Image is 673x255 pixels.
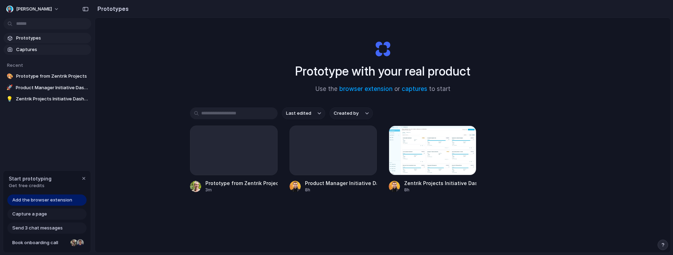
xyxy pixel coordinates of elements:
span: Zentrik Projects Initiative Dashboard [16,95,88,102]
h2: Prototypes [95,5,129,13]
a: Prototype from Zentrik Projects3m [190,126,278,193]
div: 🎨 [6,73,13,80]
div: 💡 [6,95,13,102]
a: Zentrik Projects Initiative DashboardZentrik Projects Initiative Dashboard8h [389,126,476,193]
div: 8h [404,187,476,193]
a: 💡Zentrik Projects Initiative Dashboard [4,94,91,104]
a: captures [402,85,427,92]
h1: Prototype with your real product [295,62,470,80]
a: 🚀Product Manager Initiative Dashboard [4,83,91,93]
div: 🚀 [6,84,13,91]
span: Prototype from Zentrik Projects [16,73,88,80]
span: [PERSON_NAME] [16,6,52,13]
span: Use the or to start [315,85,450,94]
span: Send 3 chat messages [12,225,63,232]
span: Add the browser extension [12,197,72,204]
span: Prototypes [16,35,88,42]
button: Created by [329,107,373,119]
span: Recent [7,62,23,68]
span: Captures [16,46,88,53]
div: 8h [305,187,377,193]
button: Last edited [282,107,325,119]
a: Book onboarding call [7,237,87,248]
div: 3m [205,187,278,193]
div: Christian Iacullo [76,239,84,247]
span: Created by [334,110,359,117]
a: Prototypes [4,33,91,43]
span: Start prototyping [9,175,52,182]
span: Product Manager Initiative Dashboard [16,84,88,91]
div: Nicole Kubica [70,239,78,247]
span: Capture a page [12,211,47,218]
a: Product Manager Initiative Dashboard8h [290,126,377,193]
button: [PERSON_NAME] [4,3,63,15]
div: Prototype from Zentrik Projects [205,179,278,187]
span: Book onboarding call [12,239,68,246]
div: Zentrik Projects Initiative Dashboard [404,179,476,187]
a: browser extension [339,85,393,92]
div: Product Manager Initiative Dashboard [305,179,377,187]
span: Get free credits [9,182,52,189]
a: 🎨Prototype from Zentrik Projects [4,71,91,82]
a: Captures [4,44,91,55]
span: Last edited [286,110,311,117]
